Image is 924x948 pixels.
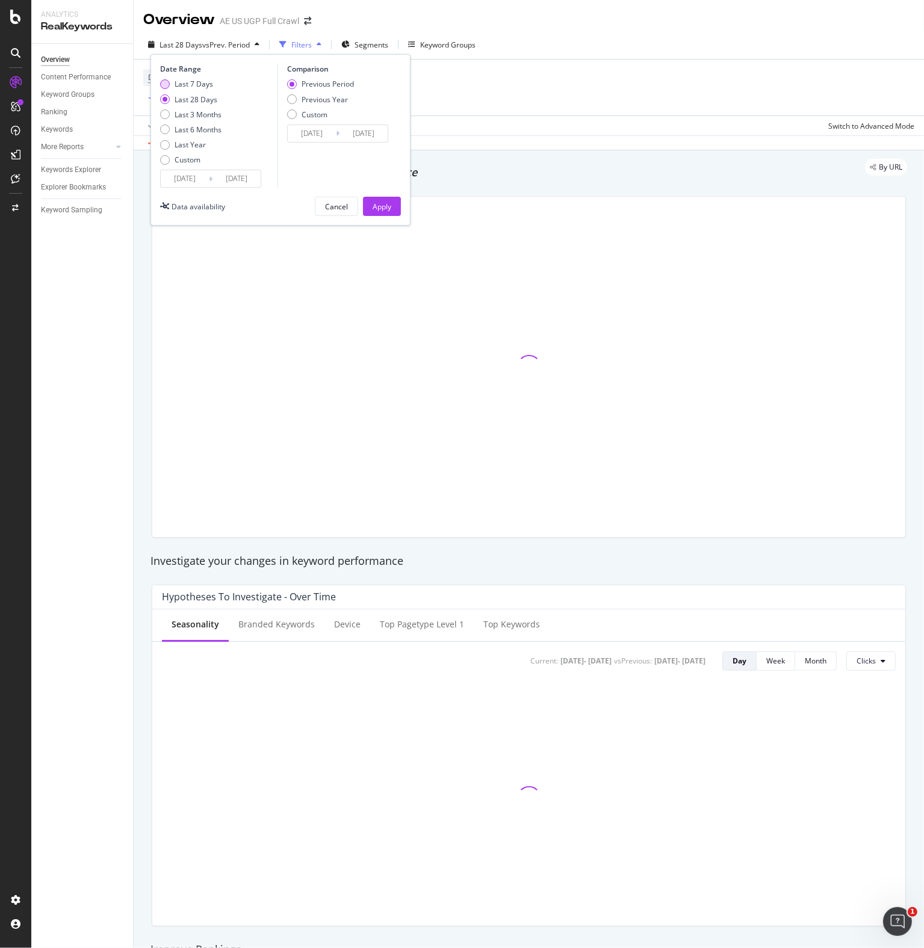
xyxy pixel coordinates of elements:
[41,141,113,153] a: More Reports
[162,591,336,603] div: Hypotheses to Investigate - Over Time
[238,618,315,630] div: Branded Keywords
[530,656,558,666] div: Current:
[41,88,125,101] a: Keyword Groups
[41,54,125,66] a: Overview
[175,79,213,89] div: Last 7 Days
[805,656,826,666] div: Month
[41,106,125,118] a: Ranking
[733,656,746,666] div: Day
[757,651,795,671] button: Week
[879,164,902,171] span: By URL
[160,140,222,150] div: Last Year
[41,204,102,217] div: Keyword Sampling
[143,10,215,30] div: Overview
[823,116,914,135] button: Switch to Advanced Mode
[315,197,358,216] button: Cancel
[287,109,354,120] div: Custom
[41,54,70,66] div: Overview
[302,109,327,120] div: Custom
[175,94,217,105] div: Last 28 Days
[355,40,388,50] span: Segments
[175,155,200,165] div: Custom
[41,123,73,136] div: Keywords
[143,91,191,106] button: Add Filter
[41,181,125,194] a: Explorer Bookmarks
[160,109,222,120] div: Last 3 Months
[336,35,393,54] button: Segments
[41,204,125,217] a: Keyword Sampling
[160,79,222,89] div: Last 7 Days
[175,109,222,120] div: Last 3 Months
[41,164,125,176] a: Keywords Explorer
[41,106,67,118] div: Ranking
[654,656,705,666] div: [DATE] - [DATE]
[380,618,464,630] div: Top pagetype Level 1
[325,202,348,212] div: Cancel
[41,71,111,84] div: Content Performance
[560,656,612,666] div: [DATE] - [DATE]
[161,170,209,187] input: Start Date
[908,907,917,917] span: 1
[288,125,336,142] input: Start Date
[212,170,261,187] input: End Date
[220,15,299,27] div: AE US UGP Full Crawl
[420,40,476,50] div: Keyword Groups
[172,202,225,212] div: Data availability
[302,94,348,105] div: Previous Year
[175,125,222,135] div: Last 6 Months
[334,618,361,630] div: Device
[865,159,907,176] div: legacy label
[160,155,222,165] div: Custom
[41,164,101,176] div: Keywords Explorer
[302,79,354,89] div: Previous Period
[143,35,264,54] button: Last 28 DaysvsPrev. Period
[291,40,312,50] div: Filters
[287,79,354,89] div: Previous Period
[41,141,84,153] div: More Reports
[883,907,912,936] iframe: Intercom live chat
[172,618,219,630] div: Seasonality
[857,656,876,666] span: Clicks
[41,88,95,101] div: Keyword Groups
[143,116,178,135] button: Apply
[175,140,206,150] div: Last Year
[287,64,392,74] div: Comparison
[41,20,123,34] div: RealKeywords
[41,123,125,136] a: Keywords
[41,181,106,194] div: Explorer Bookmarks
[373,202,391,212] div: Apply
[160,40,202,50] span: Last 28 Days
[766,656,785,666] div: Week
[160,94,222,105] div: Last 28 Days
[41,10,123,20] div: Analytics
[41,71,125,84] a: Content Performance
[846,651,896,671] button: Clicks
[795,651,837,671] button: Month
[160,125,222,135] div: Last 6 Months
[274,35,326,54] button: Filters
[160,64,274,74] div: Date Range
[304,17,311,25] div: arrow-right-arrow-left
[722,651,757,671] button: Day
[363,197,401,216] button: Apply
[150,553,907,569] div: Investigate your changes in keyword performance
[202,40,250,50] span: vs Prev. Period
[614,656,652,666] div: vs Previous :
[148,72,171,82] span: Device
[340,125,388,142] input: End Date
[403,35,480,54] button: Keyword Groups
[828,121,914,131] div: Switch to Advanced Mode
[483,618,540,630] div: Top Keywords
[287,94,354,105] div: Previous Year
